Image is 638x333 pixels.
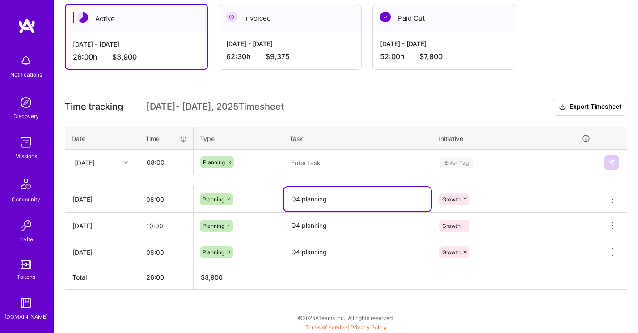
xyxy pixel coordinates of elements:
[380,39,508,48] div: [DATE] - [DATE]
[203,159,225,166] span: Planning
[65,101,123,112] span: Time tracking
[380,12,391,22] img: Paid Out
[65,127,139,150] th: Date
[139,214,193,238] input: HH:MM
[72,248,131,257] div: [DATE]
[284,187,431,211] textarea: Q4 planning
[12,195,40,204] div: Community
[19,235,33,244] div: Invite
[284,240,431,265] textarea: Q4 planning
[54,307,638,329] div: © 2025 ATeams Inc., All rights reserved.
[203,249,224,256] span: Planning
[266,52,290,61] span: $9,375
[203,222,224,229] span: Planning
[145,134,187,143] div: Time
[351,324,387,331] a: Privacy Policy
[73,39,200,49] div: [DATE] - [DATE]
[66,5,207,32] div: Active
[442,196,461,203] span: Growth
[112,52,137,62] span: $3,900
[17,294,35,312] img: guide book
[72,221,131,231] div: [DATE]
[17,94,35,111] img: discovery
[17,52,35,70] img: bell
[75,158,95,167] div: [DATE]
[15,173,37,195] img: Community
[201,273,223,281] span: $ 3,900
[419,52,443,61] span: $7,800
[77,12,88,23] img: Active
[13,111,39,121] div: Discovery
[440,155,473,169] div: Enter Tag
[284,213,431,238] textarea: Q4 planning
[608,159,615,166] img: Submit
[219,4,361,32] div: Invoiced
[439,133,591,144] div: Initiative
[553,98,627,116] button: Export Timesheet
[4,312,48,321] div: [DOMAIN_NAME]
[123,160,128,165] i: icon Chevron
[15,151,37,161] div: Missions
[21,260,31,269] img: tokens
[10,70,42,79] div: Notifications
[226,39,354,48] div: [DATE] - [DATE]
[72,195,131,204] div: [DATE]
[18,18,36,34] img: logo
[139,240,193,264] input: HH:MM
[17,133,35,151] img: teamwork
[139,150,193,174] input: HH:MM
[17,272,35,282] div: Tokens
[559,102,566,112] i: icon Download
[203,196,224,203] span: Planning
[283,127,432,150] th: Task
[194,127,283,150] th: Type
[17,217,35,235] img: Invite
[226,12,237,22] img: Invoiced
[226,52,354,61] div: 62:30 h
[380,52,508,61] div: 52:00 h
[442,249,461,256] span: Growth
[146,101,284,112] span: [DATE] - [DATE] , 2025 Timesheet
[442,222,461,229] span: Growth
[139,188,193,211] input: HH:MM
[305,324,387,331] span: |
[305,324,347,331] a: Terms of Service
[65,265,139,290] th: Total
[73,52,200,62] div: 26:00 h
[373,4,515,32] div: Paid Out
[139,265,194,290] th: 26:00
